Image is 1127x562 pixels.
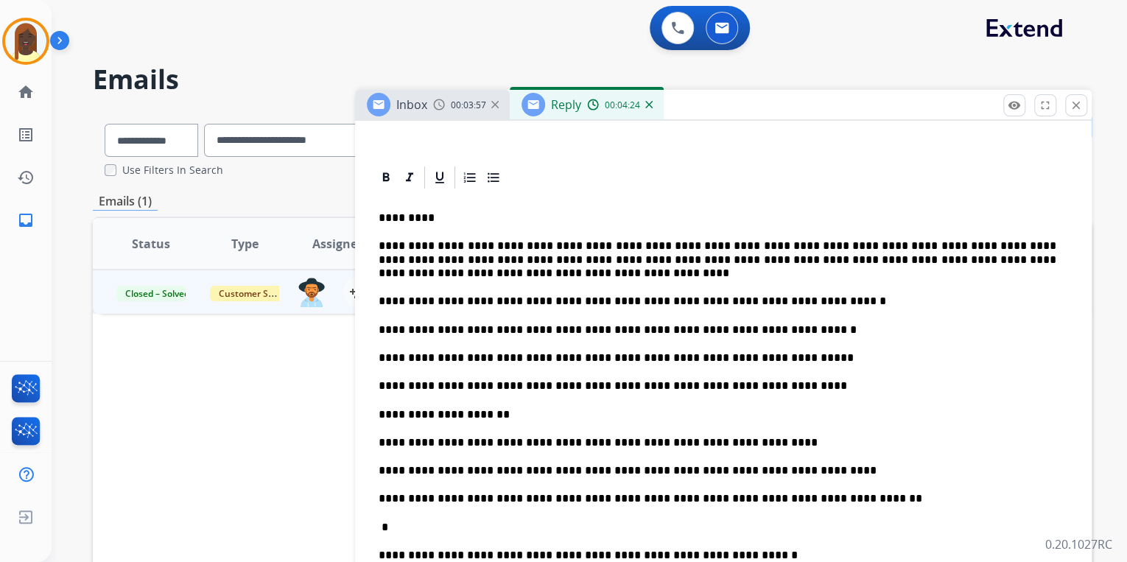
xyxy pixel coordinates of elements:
div: Underline [429,166,451,189]
div: Ordered List [459,166,481,189]
span: Reply [551,96,581,113]
p: Emails (1) [93,192,158,211]
mat-icon: remove_red_eye [1008,99,1021,112]
mat-icon: list_alt [17,126,35,144]
mat-icon: history [17,169,35,186]
p: 0.20.1027RC [1045,535,1112,553]
div: Italic [399,166,421,189]
h2: Emails [93,65,1092,94]
div: Bullet List [482,166,505,189]
span: Type [231,235,259,253]
mat-icon: inbox [17,211,35,229]
mat-icon: close [1070,99,1083,112]
mat-icon: home [17,83,35,101]
span: Status [132,235,170,253]
img: agent-avatar [298,278,326,307]
label: Use Filters In Search [122,163,223,178]
mat-icon: fullscreen [1039,99,1052,112]
span: 00:03:57 [451,99,486,111]
span: Customer Support [210,286,306,301]
span: Assignee [312,235,364,253]
span: Closed – Solved [116,286,198,301]
img: avatar [5,21,46,62]
span: Inbox [396,96,427,113]
mat-icon: person_add [349,284,367,301]
span: 00:04:24 [605,99,640,111]
div: Bold [375,166,397,189]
